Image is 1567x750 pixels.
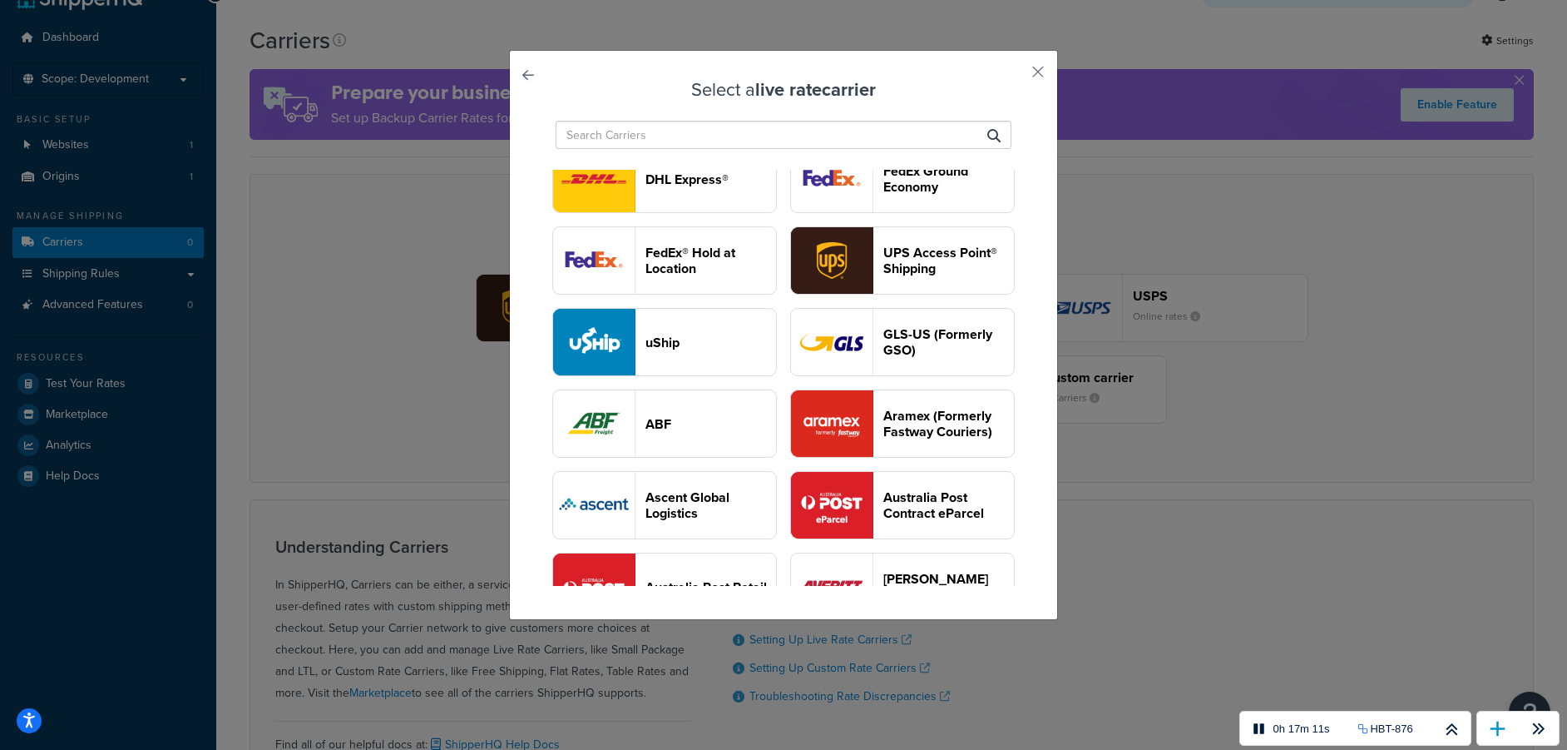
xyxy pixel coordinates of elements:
[553,146,635,212] img: dhl logo
[790,471,1015,539] button: eParcel logoAustralia Post Contract eParcel
[552,226,777,295] button: fedExLocation logoFedEx® Hold at Location
[551,80,1016,100] h3: Select a
[791,227,872,294] img: accessPoint logo
[883,326,1014,358] header: GLS-US (Formerly GSO)
[790,390,1015,458] button: fastwayv2 logoAramex (Formerly Fastway Couriers)
[791,146,872,212] img: smartPost logo
[791,554,872,620] img: averittFreight logo
[645,245,776,276] header: FedEx® Hold at Location
[552,390,777,458] button: abfFreight logoABF
[790,553,1015,621] button: averittFreight logo[PERSON_NAME] Freight
[791,390,872,457] img: fastwayv2 logo
[553,227,635,294] img: fedExLocation logo
[645,335,776,350] header: uShip
[645,416,776,432] header: ABF
[883,163,1014,195] header: FedEx Ground Economy
[645,489,776,521] header: Ascent Global Logistics
[755,76,876,103] strong: live rate carrier
[553,390,635,457] img: abfFreight logo
[883,408,1014,440] header: Aramex (Formerly Fastway Couriers)
[791,472,872,539] img: eParcel logo
[552,553,777,621] button: ausPost logoAustralia Post Retail
[883,571,1014,603] header: [PERSON_NAME] Freight
[790,308,1015,376] button: gso logoGLS-US (Formerly GSO)
[883,489,1014,521] header: Australia Post Contract eParcel
[553,554,635,620] img: ausPost logo
[790,226,1015,295] button: accessPoint logoUPS Access Point® Shipping
[552,308,777,376] button: uShip logouShip
[645,579,776,595] header: Australia Post Retail
[556,121,1011,149] input: Search Carriers
[790,145,1015,213] button: smartPost logoFedEx Ground Economy
[552,145,777,213] button: dhl logoDHL Express®
[553,472,635,539] img: onestopshippingFreight logo
[645,171,776,187] header: DHL Express®
[883,245,1014,276] header: UPS Access Point® Shipping
[791,309,872,375] img: gso logo
[552,471,777,539] button: onestopshippingFreight logoAscent Global Logistics
[553,309,635,375] img: uShip logo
